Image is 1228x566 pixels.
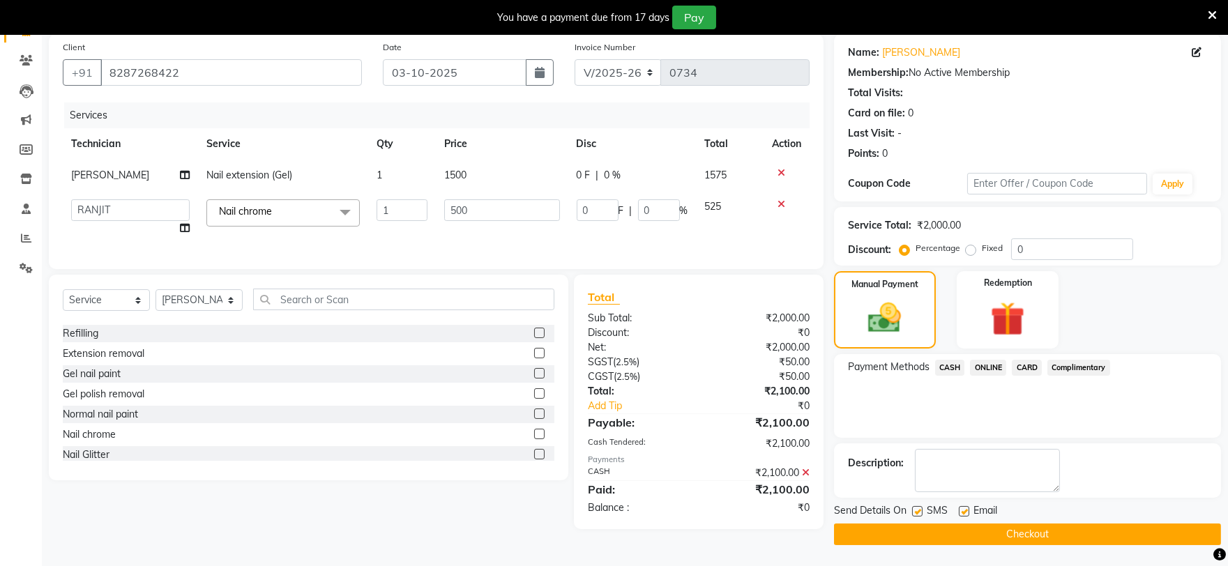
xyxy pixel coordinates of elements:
[848,45,879,60] div: Name:
[699,436,820,451] div: ₹2,100.00
[699,500,820,515] div: ₹0
[605,168,621,183] span: 0 %
[577,355,699,369] div: ( )
[596,168,599,183] span: |
[851,278,918,291] label: Manual Payment
[100,59,362,86] input: Search by Name/Mobile/Email/Code
[834,523,1221,545] button: Checkout
[982,242,1003,254] label: Fixed
[699,355,820,369] div: ₹50.00
[63,427,116,442] div: Nail chrome
[897,126,902,141] div: -
[63,346,144,361] div: Extension removal
[699,414,820,431] div: ₹2,100.00
[848,176,968,191] div: Coupon Code
[253,289,554,310] input: Search or Scan
[63,448,109,462] div: Nail Glitter
[848,126,895,141] div: Last Visit:
[848,360,930,374] span: Payment Methods
[882,146,888,161] div: 0
[848,66,909,80] div: Membership:
[970,360,1006,376] span: ONLINE
[588,370,614,383] span: CGST
[63,128,198,160] th: Technician
[588,454,809,466] div: Payments
[916,242,960,254] label: Percentage
[383,41,402,54] label: Date
[577,168,591,183] span: 0 F
[935,360,965,376] span: CASH
[927,503,948,521] span: SMS
[848,86,903,100] div: Total Visits:
[699,326,820,340] div: ₹0
[834,503,907,521] span: Send Details On
[699,384,820,399] div: ₹2,100.00
[219,205,272,217] span: Nail chrome
[577,326,699,340] div: Discount:
[848,146,879,161] div: Points:
[619,204,624,218] span: F
[568,128,697,160] th: Disc
[577,369,699,384] div: ( )
[368,128,436,160] th: Qty
[588,355,613,368] span: SGST
[848,218,911,233] div: Service Total:
[497,10,669,25] div: You have a payment due from 17 days
[63,407,138,422] div: Normal nail paint
[705,200,722,213] span: 525
[672,6,716,29] button: Pay
[967,173,1147,194] input: Enter Offer / Coupon Code
[630,204,632,218] span: |
[699,466,820,480] div: ₹2,100.00
[577,466,699,480] div: CASH
[699,481,820,498] div: ₹2,100.00
[64,102,820,128] div: Services
[719,399,820,413] div: ₹0
[575,41,635,54] label: Invoice Number
[616,356,637,367] span: 2.5%
[63,59,102,86] button: +91
[697,128,764,160] th: Total
[577,436,699,451] div: Cash Tendered:
[699,369,820,384] div: ₹50.00
[917,218,961,233] div: ₹2,000.00
[908,106,914,121] div: 0
[1047,360,1110,376] span: Complimentary
[588,290,620,305] span: Total
[63,326,98,341] div: Refilling
[272,205,278,217] a: x
[1153,174,1192,194] button: Apply
[848,66,1207,80] div: No Active Membership
[616,371,637,382] span: 2.5%
[577,414,699,431] div: Payable:
[984,277,1032,289] label: Redemption
[577,311,699,326] div: Sub Total:
[71,169,149,181] span: [PERSON_NAME]
[377,169,382,181] span: 1
[858,299,911,337] img: _cash.svg
[980,298,1036,340] img: _gift.svg
[577,500,699,515] div: Balance :
[63,41,85,54] label: Client
[680,204,688,218] span: %
[705,169,727,181] span: 1575
[848,456,904,471] div: Description:
[699,311,820,326] div: ₹2,000.00
[764,128,810,160] th: Action
[63,387,144,401] div: Gel polish removal
[848,243,891,257] div: Discount:
[206,169,292,181] span: Nail extension (Gel)
[63,367,121,381] div: Gel nail paint
[577,481,699,498] div: Paid:
[973,503,997,521] span: Email
[444,169,467,181] span: 1500
[436,128,568,160] th: Price
[198,128,368,160] th: Service
[699,340,820,355] div: ₹2,000.00
[577,399,719,413] a: Add Tip
[577,340,699,355] div: Net:
[882,45,960,60] a: [PERSON_NAME]
[1012,360,1042,376] span: CARD
[848,106,905,121] div: Card on file:
[577,384,699,399] div: Total:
